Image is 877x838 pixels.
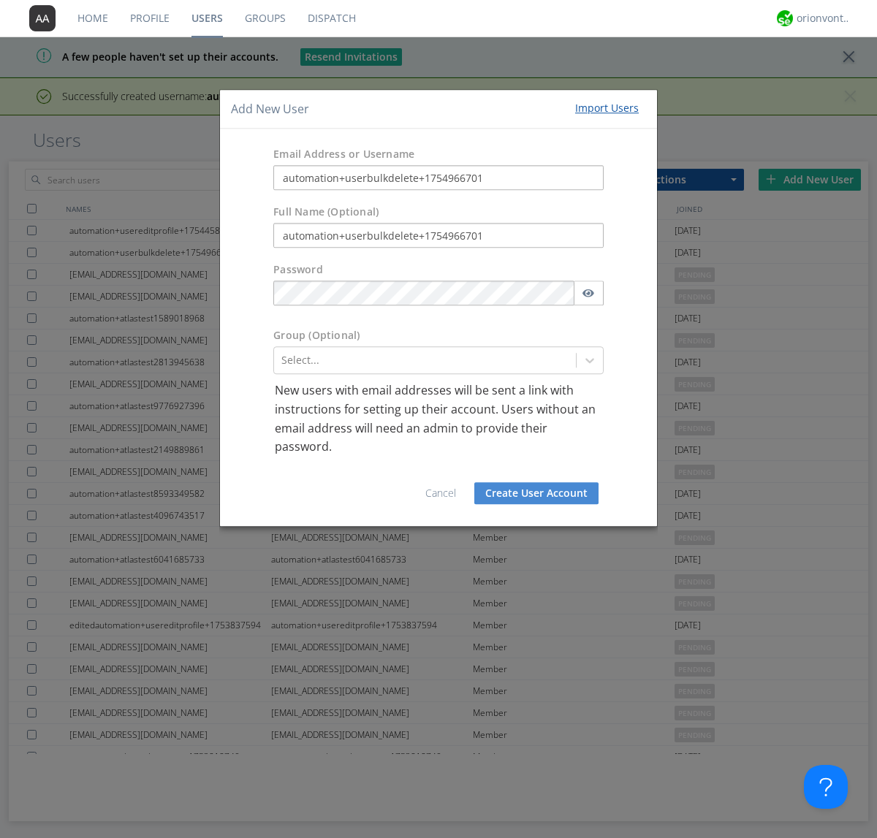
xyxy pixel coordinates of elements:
[273,224,604,248] input: Julie Appleseed
[273,148,414,162] label: Email Address or Username
[425,486,456,500] a: Cancel
[231,101,309,118] h4: Add New User
[575,101,639,115] div: Import Users
[273,263,323,278] label: Password
[273,166,604,191] input: e.g. email@address.com, Housekeeping1
[29,5,56,31] img: 373638.png
[273,329,360,343] label: Group (Optional)
[777,10,793,26] img: 29d36aed6fa347d5a1537e7736e6aa13
[797,11,851,26] div: orionvontas+atlas+automation+org2
[474,482,599,504] button: Create User Account
[275,382,602,457] p: New users with email addresses will be sent a link with instructions for setting up their account...
[273,205,379,220] label: Full Name (Optional)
